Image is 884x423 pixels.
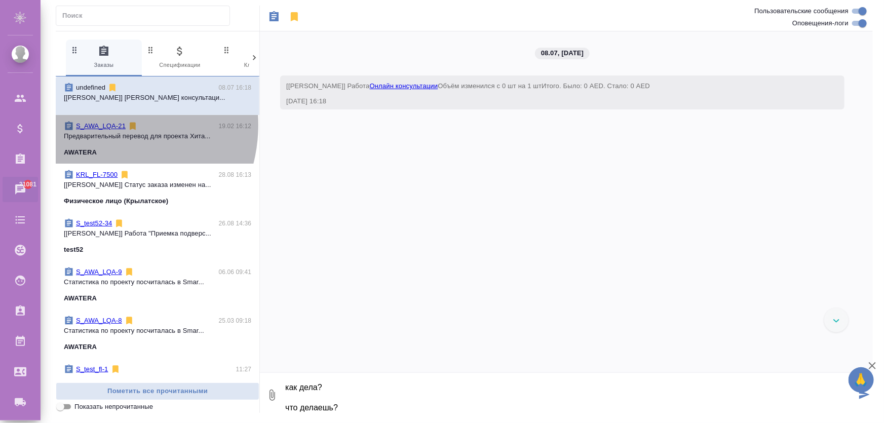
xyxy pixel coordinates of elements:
div: S_AWA_LQA-2119.02 16:12Предварительный перевод для проекта Хита...AWATERA [56,115,259,164]
span: Оповещения-логи [792,18,849,28]
p: Cтатистика по проекту посчиталась в Smar... [64,326,251,336]
svg: Отписаться [110,364,121,374]
span: Спецификации [146,45,214,70]
span: Показать непрочитанные [74,402,153,412]
a: 31081 [3,177,38,202]
p: AWATERA [64,293,97,303]
p: 06.06 09:41 [219,267,252,277]
p: [[PERSON_NAME]] Статус заказа изменен на... [64,180,251,190]
button: Пометить все прочитанными [56,382,259,400]
svg: Отписаться [124,316,134,326]
span: 🙏 [853,369,870,391]
div: S_test_fl-111:27test FL [56,358,259,397]
span: Пометить все прочитанными [61,386,254,397]
p: 25.03 09:18 [219,316,252,326]
span: Заказы [70,45,138,70]
button: 🙏 [849,367,874,393]
div: [DATE] 16:18 [286,96,809,106]
p: AWATERA [64,147,97,158]
svg: Отписаться [107,83,118,93]
span: Итого. Было: 0 AED. Стало: 0 AED [542,82,650,90]
input: Поиск [62,9,229,23]
div: KRL_FL-750028.08 16:13[[PERSON_NAME]] Статус заказа изменен на...Физическое лицо (Крылатское) [56,164,259,212]
div: S_AWA_LQA-825.03 09:18Cтатистика по проекту посчиталась в Smar...AWATERA [56,310,259,358]
span: Клиенты [222,45,290,70]
p: AWATERA [64,342,97,352]
p: [[PERSON_NAME]] Работа "Приемка подверс... [64,228,251,239]
a: S_test_fl-1 [76,365,108,373]
p: Предварительный перевод для проекта Хита... [64,131,251,141]
p: 08.07 16:18 [219,83,252,93]
a: KRL_FL-7500 [76,171,118,178]
p: 11:27 [236,364,252,374]
a: S_AWA_LQA-8 [76,317,122,324]
p: [[PERSON_NAME]] [PERSON_NAME] консультаци... [64,93,251,103]
p: 08.07, [DATE] [541,48,584,58]
svg: Отписаться [114,218,124,228]
svg: Отписаться [120,170,130,180]
div: S_test52-3426.08 14:36[[PERSON_NAME]] Работа "Приемка подверс...test52 [56,212,259,261]
svg: Зажми и перетащи, чтобы поменять порядок вкладок [70,45,80,55]
p: Cтатистика по проекту посчиталась в Smar... [64,277,251,287]
div: S_AWA_LQA-906.06 09:41Cтатистика по проекту посчиталась в Smar...AWATERA [56,261,259,310]
span: Пользовательские сообщения [754,6,849,16]
a: S_AWA_LQA-21 [76,122,126,130]
p: test FL [64,380,86,391]
p: 28.08 16:13 [219,170,252,180]
p: Физическое лицо (Крылатское) [64,196,168,206]
svg: Отписаться [128,121,138,131]
div: undefined08.07 16:18[[PERSON_NAME]] [PERSON_NAME] консультаци... [56,76,259,115]
a: undefined [76,84,105,91]
svg: Отписаться [124,267,134,277]
svg: Зажми и перетащи, чтобы поменять порядок вкладок [146,45,156,55]
p: test52 [64,245,83,255]
p: 19.02 16:12 [219,121,252,131]
p: 26.08 14:36 [219,218,252,228]
span: [[PERSON_NAME]] Работа Объём изменился с 0 шт на 1 шт [286,82,650,90]
span: 31081 [13,179,43,189]
a: Онлайн консультации [370,82,438,90]
a: S_test52-34 [76,219,112,227]
a: S_AWA_LQA-9 [76,268,122,276]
